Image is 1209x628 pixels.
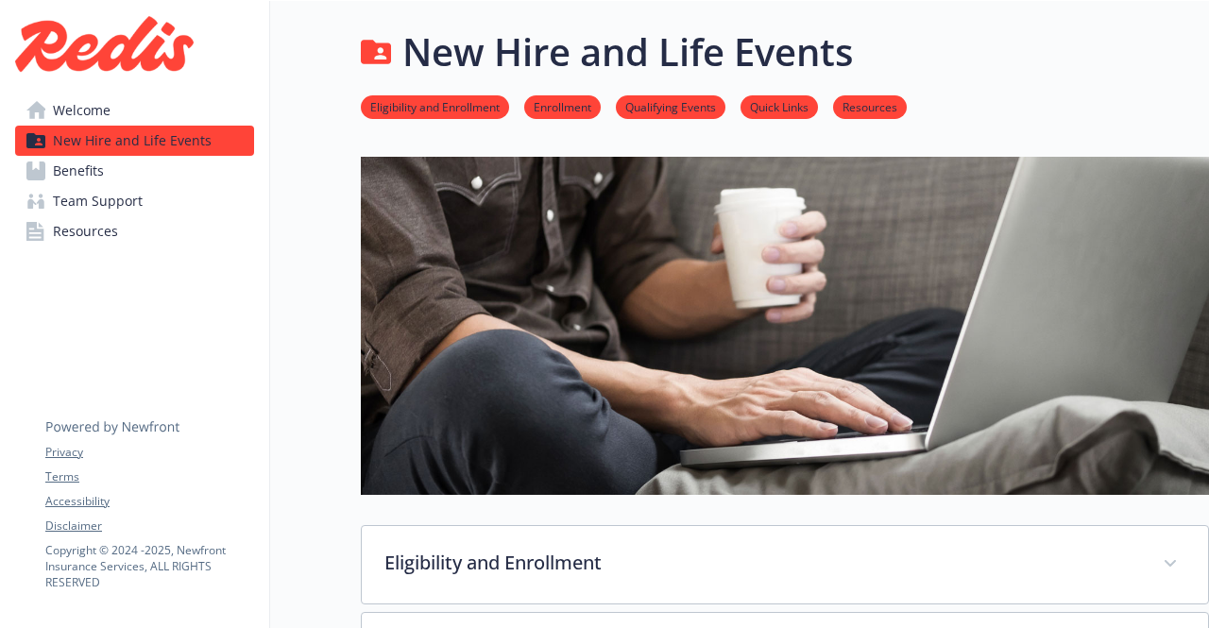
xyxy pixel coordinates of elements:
a: Quick Links [741,97,818,115]
a: Eligibility and Enrollment [361,97,509,115]
a: Resources [15,216,254,246]
h1: New Hire and Life Events [402,24,853,80]
a: Welcome [15,95,254,126]
span: Team Support [53,186,143,216]
p: Copyright © 2024 - 2025 , Newfront Insurance Services, ALL RIGHTS RESERVED [45,542,253,590]
a: Resources [833,97,907,115]
a: Team Support [15,186,254,216]
span: New Hire and Life Events [53,126,212,156]
a: Privacy [45,444,253,461]
div: Eligibility and Enrollment [362,526,1208,603]
a: Terms [45,468,253,485]
a: Disclaimer [45,518,253,535]
a: Qualifying Events [616,97,725,115]
span: Welcome [53,95,111,126]
a: New Hire and Life Events [15,126,254,156]
span: Benefits [53,156,104,186]
a: Benefits [15,156,254,186]
a: Enrollment [524,97,601,115]
img: new hire page banner [361,157,1209,495]
p: Eligibility and Enrollment [384,549,1140,577]
a: Accessibility [45,493,253,510]
span: Resources [53,216,118,246]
